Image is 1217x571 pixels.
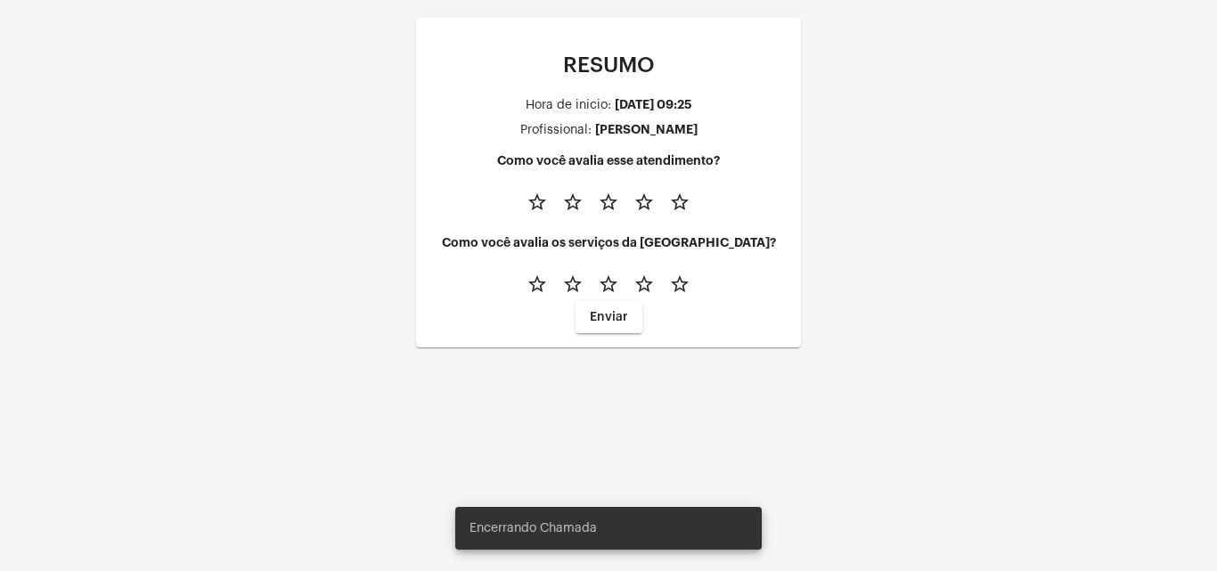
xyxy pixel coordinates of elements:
[598,273,619,295] mat-icon: star_border
[633,273,655,295] mat-icon: star_border
[595,123,698,136] div: [PERSON_NAME]
[526,99,611,112] div: Hora de inicio:
[430,53,787,77] p: RESUMO
[562,192,584,213] mat-icon: star_border
[562,273,584,295] mat-icon: star_border
[598,192,619,213] mat-icon: star_border
[527,273,548,295] mat-icon: star_border
[669,192,690,213] mat-icon: star_border
[633,192,655,213] mat-icon: star_border
[520,124,592,137] div: Profissional:
[576,301,642,333] button: Enviar
[527,192,548,213] mat-icon: star_border
[470,519,597,537] span: Encerrando Chamada
[669,273,690,295] mat-icon: star_border
[430,154,787,167] h4: Como você avalia esse atendimento?
[430,236,787,249] h4: Como você avalia os serviços da [GEOGRAPHIC_DATA]?
[590,311,628,323] span: Enviar
[615,98,692,111] div: [DATE] 09:25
